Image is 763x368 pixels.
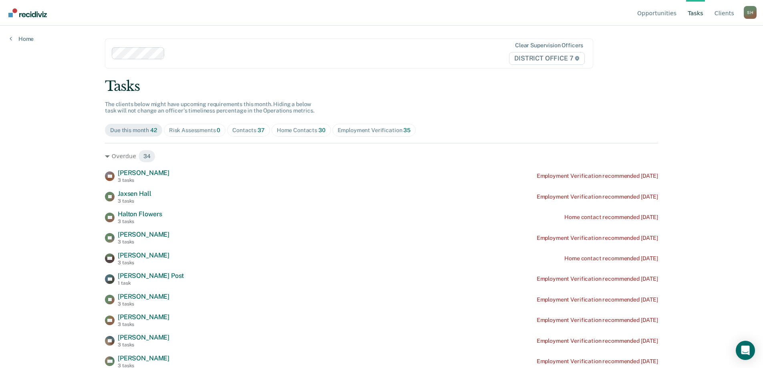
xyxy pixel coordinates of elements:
div: Employment Verification recommended [DATE] [537,193,658,200]
div: 3 tasks [118,342,169,348]
div: Tasks [105,78,658,95]
div: 3 tasks [118,260,169,265]
span: 30 [318,127,326,133]
span: 34 [138,150,156,163]
div: Home contact recommended [DATE] [564,214,658,221]
div: Due this month [110,127,157,134]
span: [PERSON_NAME] [118,293,169,300]
span: 37 [258,127,265,133]
span: [PERSON_NAME] [118,231,169,238]
span: The clients below might have upcoming requirements this month. Hiding a below task will not chang... [105,101,314,114]
div: 3 tasks [118,198,151,204]
span: Halton Flowers [118,210,162,218]
div: Employment Verification recommended [DATE] [537,358,658,365]
span: Jaxsen Hall [118,190,151,197]
div: 3 tasks [118,301,169,307]
div: Employment Verification recommended [DATE] [537,275,658,282]
span: 35 [403,127,411,133]
div: Contacts [232,127,265,134]
span: [PERSON_NAME] [118,169,169,177]
span: [PERSON_NAME] [118,334,169,341]
div: 1 task [118,280,184,286]
div: Employment Verification recommended [DATE] [537,173,658,179]
button: Profile dropdown button [744,6,757,19]
div: 3 tasks [118,322,169,327]
span: [PERSON_NAME] [118,313,169,321]
img: Recidiviz [8,8,47,17]
div: Employment Verification recommended [DATE] [537,296,658,303]
div: Employment Verification recommended [DATE] [537,235,658,241]
span: [PERSON_NAME] [118,354,169,362]
div: 3 tasks [118,219,162,224]
div: S H [744,6,757,19]
span: DISTRICT OFFICE 7 [509,52,585,65]
div: Clear supervision officers [515,42,583,49]
div: 3 tasks [118,177,169,183]
span: [PERSON_NAME] Post [118,272,184,280]
span: 0 [217,127,220,133]
span: [PERSON_NAME] [118,251,169,259]
div: Open Intercom Messenger [736,341,755,360]
div: Home Contacts [277,127,326,134]
div: Home contact recommended [DATE] [564,255,658,262]
div: Employment Verification recommended [DATE] [537,317,658,324]
div: Overdue 34 [105,150,658,163]
div: Employment Verification [338,127,411,134]
div: Risk Assessments [169,127,221,134]
span: 42 [150,127,157,133]
div: Employment Verification recommended [DATE] [537,338,658,344]
a: Home [10,35,34,42]
div: 3 tasks [118,239,169,245]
